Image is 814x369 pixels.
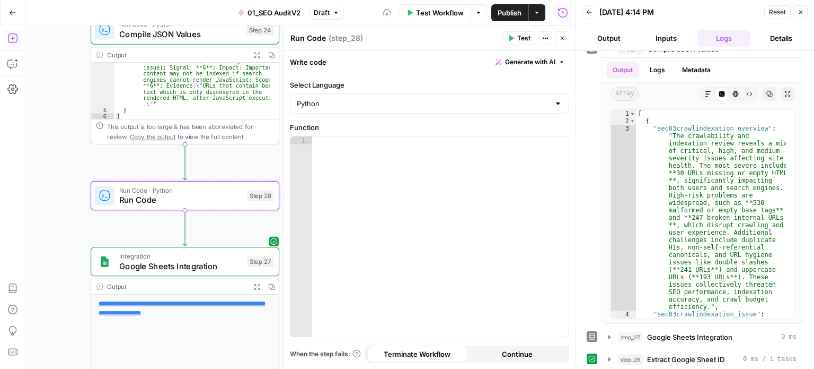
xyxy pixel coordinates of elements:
[183,144,187,180] g: Edge from step_24 to step_28
[107,50,246,59] div: Output
[384,349,450,359] span: Terminate Workflow
[91,114,114,119] div: 6
[309,6,344,20] button: Draft
[183,210,187,246] g: Edge from step_28 to step_27
[618,332,643,342] span: step_27
[611,110,636,117] div: 1
[582,30,635,47] button: Output
[647,354,724,365] span: Extract Google Sheet ID
[297,98,550,109] input: Python
[290,136,312,144] div: 1
[246,24,274,36] div: Step 24
[517,33,530,43] span: Test
[755,30,808,47] button: Details
[91,107,114,113] div: 5
[502,349,533,359] span: Continue
[119,260,242,272] span: Google Sheets Integration
[99,255,111,268] img: Group%201%201.png
[606,62,639,78] button: Output
[91,15,279,145] div: Run Code · PythonCompile JSON ValuesStep 24Output Contains JavaScript content (potential issue); ...
[416,7,464,18] span: Test Workflow
[630,117,635,125] span: Toggle code folding, rows 2 through 20
[611,117,636,125] div: 2
[130,133,176,140] span: Copy the output
[314,8,330,18] span: Draft
[107,282,246,291] div: Output
[290,349,361,359] a: When the step fails:
[119,185,242,195] span: Run Code · Python
[618,354,643,365] span: step_26
[290,80,569,90] label: Select Language
[329,33,363,44] span: ( step_28 )
[676,62,717,78] button: Metadata
[640,30,693,47] button: Inputs
[769,7,786,17] span: Reset
[697,30,750,47] button: Logs
[491,55,569,69] button: Generate with AI
[467,346,568,363] button: Continue
[232,4,307,21] button: 01_SEO AuditV2
[602,351,803,368] button: 0 ms / 1 tasks
[290,33,326,44] textarea: Run Code
[630,110,635,117] span: Toggle code folding, rows 1 through 21
[503,31,535,45] button: Test
[491,4,528,21] button: Publish
[505,57,555,67] span: Generate with AI
[611,125,636,311] div: 3
[610,87,639,101] span: array
[284,51,576,73] div: Write code
[107,122,274,142] div: This output is too large & has been abbreviated for review. to view the full content.
[764,5,791,19] button: Reset
[781,332,797,342] span: 0 ms
[400,4,470,21] button: Test Workflow
[602,329,803,346] button: 0 ms
[602,58,803,323] div: 0 ms
[643,62,671,78] button: Logs
[247,256,274,267] div: Step 27
[119,194,242,206] span: Run Code
[647,332,732,342] span: Google Sheets Integration
[119,251,242,261] span: Integration
[91,181,279,210] div: Run Code · PythonRun CodeStep 28
[498,7,521,18] span: Publish
[290,122,569,133] label: Function
[247,7,300,18] span: 01_SEO AuditV2
[119,28,242,40] span: Compile JSON Values
[247,190,274,201] div: Step 28
[743,355,797,364] span: 0 ms / 1 tasks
